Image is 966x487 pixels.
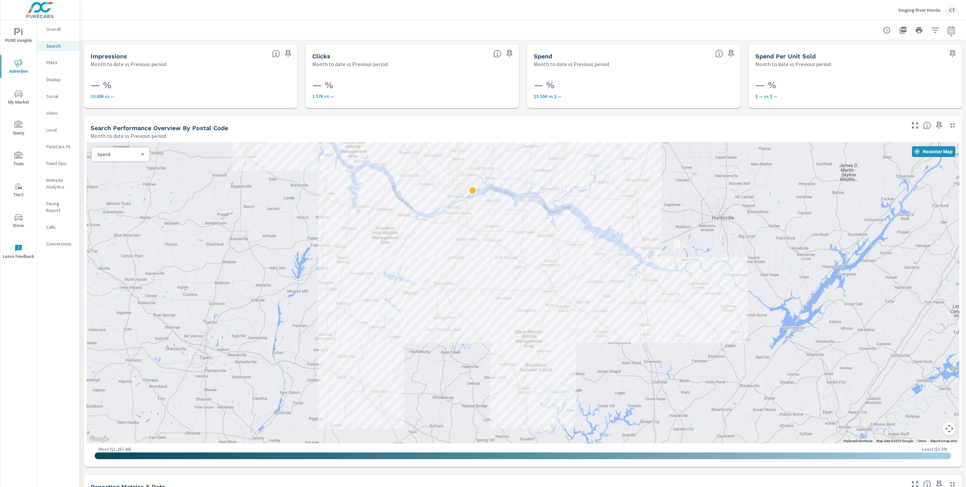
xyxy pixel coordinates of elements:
span: Recenter Map [915,149,953,155]
div: Pacing Report [37,199,79,215]
span: Tier2 [2,182,35,199]
h5: Impressions [91,53,127,60]
div: CT [946,4,958,16]
h5: Search Performance Overview By Postal Code [91,124,228,131]
p: Spend [97,151,138,157]
button: Print Report [912,23,926,37]
span: My Market [2,90,35,106]
div: Search [37,41,79,51]
span: Save this to your personalized report [283,48,293,59]
div: Social [37,91,79,101]
p: Search [46,43,74,49]
div: Website Analytics [37,175,79,192]
span: Save this to your personalized report [947,48,958,59]
p: Month to date vs Previous period [91,132,166,140]
span: The amount of money spent on advertising during the period. [715,50,723,58]
h3: — % [755,79,956,91]
button: Apply Filters [928,23,942,37]
p: Month to date vs Previous period [312,60,388,68]
p: $ — vs $ — [755,94,956,99]
h3: — % [534,79,734,91]
span: PURE Insights [2,28,35,45]
p: 1,569 vs — [312,94,513,99]
p: Month to date vs Previous period [91,60,166,68]
p: Social [46,93,74,100]
div: Fixed Ops [37,158,79,168]
span: Save this to your personalized report [504,48,515,59]
span: The number of times an ad was clicked by a consumer. [493,50,501,58]
p: 10,884 vs — [91,94,291,99]
span: Driver [2,213,35,230]
p: PMAX [46,59,74,66]
button: Keyboard shortcuts [844,439,872,443]
p: Overall [46,26,74,33]
p: Fixed Ops [46,160,74,167]
button: Select Date Range [945,23,958,37]
div: Display [37,74,79,85]
p: Month to date vs Previous period [755,60,831,68]
div: Local [37,125,79,135]
p: Conversions [46,240,74,247]
p: $5,553 vs $ — [534,94,734,99]
p: Local [46,126,74,133]
p: Calls [46,224,74,230]
span: Map data ©2025 Google [876,439,913,443]
div: PureCars TV [37,142,79,152]
a: Terms (opens in new tab) [917,439,926,443]
h5: Spend [534,53,552,60]
button: Recenter Map [912,146,955,157]
h3: — % [91,79,291,91]
p: Video [46,110,74,116]
span: Leave Feedback [2,244,35,261]
div: nav menu [0,20,37,267]
p: Website Analytics [46,177,74,190]
button: "Export Report to PDF" [896,23,910,37]
button: Map camera controls [943,422,956,435]
div: Video [37,108,79,118]
p: Display [46,76,74,83]
h3: — % [312,79,513,91]
p: Most ( $1,267.46 ) [99,446,131,452]
a: Open this area in Google Maps (opens a new window) [88,435,110,443]
div: Calls [37,222,79,232]
p: PureCars TV [46,143,74,150]
p: Singing River Honda [898,7,941,13]
div: Conversions [37,239,79,249]
button: Make Fullscreen [910,120,920,131]
span: Save this to your personalized report [726,48,737,59]
span: Query [2,121,35,137]
a: Report a map error [930,439,957,443]
button: Minimize Widget [947,120,958,131]
p: Month to date vs Previous period [534,60,609,68]
div: PMAX [37,58,79,68]
h5: Spend Per Unit Sold [755,53,816,60]
span: Tools [2,152,35,168]
img: Google [88,435,110,443]
div: Overall [37,24,79,34]
span: The number of times an ad was shown on your behalf. [272,50,280,58]
p: Pacing Report [46,200,74,214]
span: Advertise [2,59,35,75]
div: Spend [92,151,144,158]
p: Least ( $3.39 ) [922,446,947,452]
h5: Clicks [312,53,330,60]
